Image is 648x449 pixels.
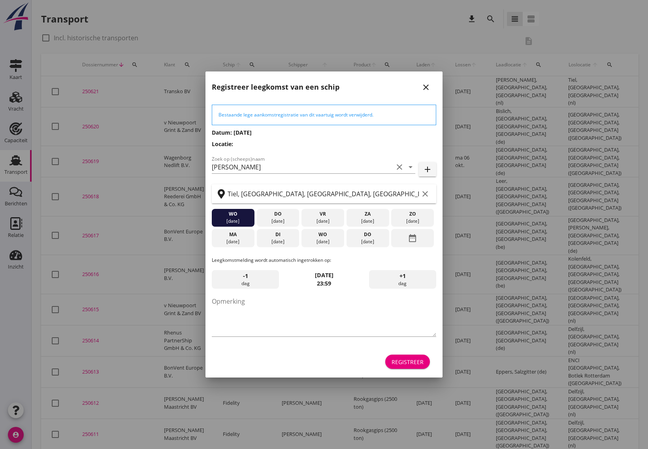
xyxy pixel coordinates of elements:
div: [DATE] [348,238,387,245]
i: clear [420,189,430,199]
div: zo [393,210,432,218]
div: [DATE] [348,218,387,225]
div: Bestaande lege aankomstregistratie van dit vaartuig wordt verwijderd. [219,111,429,118]
h3: Datum: [DATE] [212,128,436,137]
div: [DATE] [303,238,342,245]
div: di [258,231,297,238]
div: [DATE] [258,218,297,225]
input: Zoek op terminal of plaats [228,188,419,200]
div: [DATE] [214,238,252,245]
div: do [348,231,387,238]
i: close [421,83,431,92]
strong: 23:59 [317,280,331,287]
div: [DATE] [303,218,342,225]
textarea: Opmerking [212,295,436,336]
button: Registreer [385,355,430,369]
div: [DATE] [214,218,252,225]
div: wo [214,210,252,218]
i: arrow_drop_down [406,162,415,172]
div: dag [212,270,279,289]
p: Leegkomstmelding wordt automatisch ingetrokken op: [212,257,436,264]
span: -1 [243,272,248,280]
i: clear [395,162,404,172]
div: do [258,210,297,218]
div: Registreer [392,358,424,366]
strong: [DATE] [315,271,333,279]
span: +1 [399,272,406,280]
i: date_range [408,231,417,245]
div: [DATE] [258,238,297,245]
input: Zoek op (scheeps)naam [212,161,393,173]
div: vr [303,210,342,218]
div: [DATE] [393,218,432,225]
h2: Registreer leegkomst van een schip [212,82,339,92]
div: ma [214,231,252,238]
div: za [348,210,387,218]
div: wo [303,231,342,238]
div: dag [369,270,436,289]
i: add [423,165,432,174]
h3: Locatie: [212,140,436,148]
